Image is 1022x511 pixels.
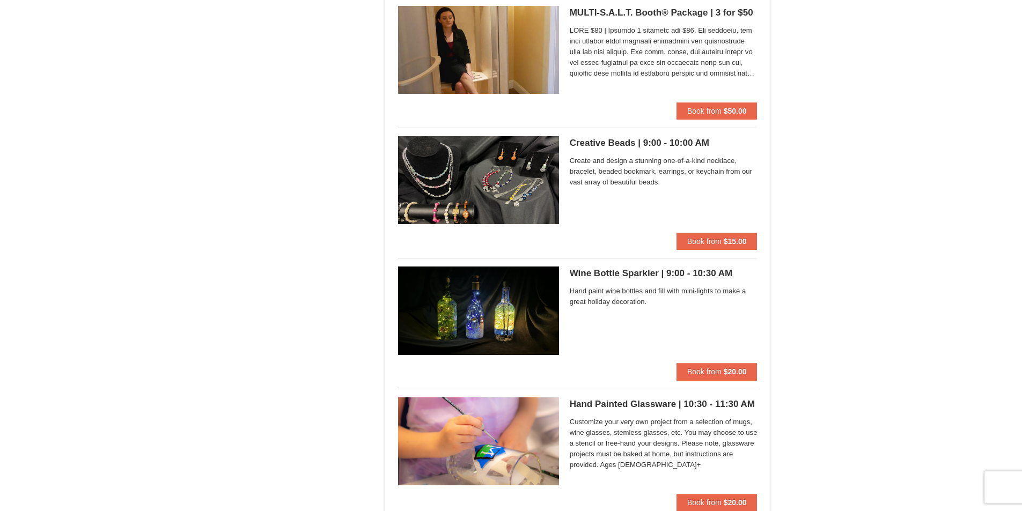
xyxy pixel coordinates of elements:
[724,367,747,376] strong: $20.00
[677,363,758,380] button: Book from $20.00
[724,107,747,115] strong: $50.00
[687,498,722,507] span: Book from
[570,155,758,188] span: Create and design a stunning one-of-a-kind necklace, bracelet, beaded bookmark, earrings, or keyc...
[570,268,758,279] h5: Wine Bottle Sparkler | 9:00 - 10:30 AM
[570,286,758,307] span: Hand paint wine bottles and fill with mini-lights to make a great holiday decoration.
[570,8,758,18] h5: MULTI-S.A.L.T. Booth® Package | 3 for $50
[398,397,559,485] img: 6619869-1087-61253eaa.jpg
[570,417,758,470] span: Customize your very own project from a selection of mugs, wine glasses, stemless glasses, etc. Yo...
[677,102,758,120] button: Book from $50.00
[687,237,722,246] span: Book from
[724,237,747,246] strong: $15.00
[677,494,758,511] button: Book from $20.00
[724,498,747,507] strong: $20.00
[570,399,758,410] h5: Hand Painted Glassware | 10:30 - 11:30 AM
[687,107,722,115] span: Book from
[398,6,559,94] img: 6619873-585-86820cc0.jpg
[398,136,559,224] img: 6619869-1627-b7fa4d44.jpg
[398,266,559,354] img: 6619869-1641-51665117.jpg
[677,233,758,250] button: Book from $15.00
[687,367,722,376] span: Book from
[570,25,758,79] span: LORE $80 | Ipsumdo 1 sitametc adi $86. Eli seddoeiu, tem inci utlabor etdol magnaali enimadmini v...
[570,138,758,149] h5: Creative Beads | 9:00 - 10:00 AM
